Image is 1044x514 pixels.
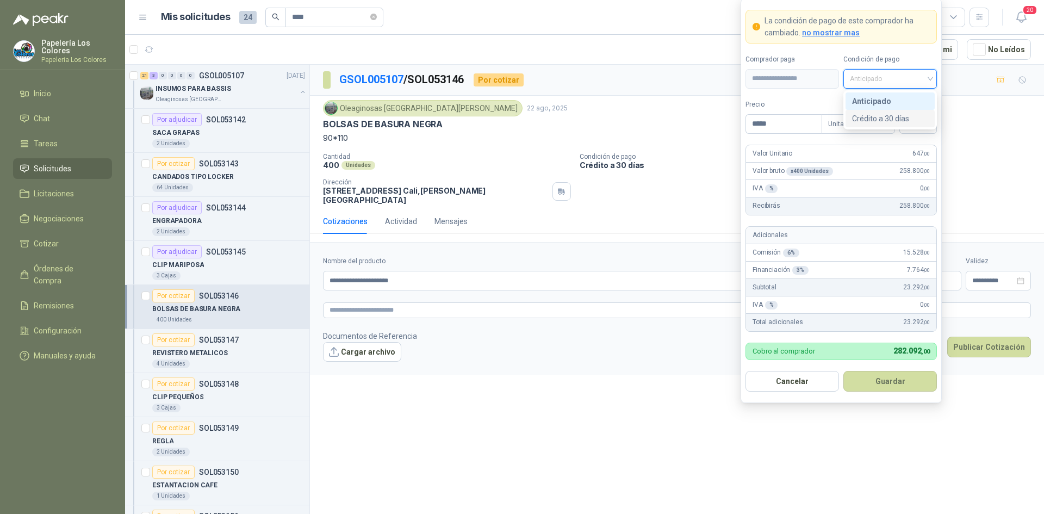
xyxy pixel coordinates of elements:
[272,13,279,21] span: search
[140,69,307,104] a: 21 3 0 0 0 0 GSOL005107[DATE] Company LogoINSUMOS PARA BASSISOleaginosas [GEOGRAPHIC_DATA][PERSON...
[152,227,190,236] div: 2 Unidades
[14,41,34,61] img: Company Logo
[753,247,799,258] p: Comisión
[923,203,930,209] span: ,00
[843,54,937,65] label: Condición de pago
[893,346,930,355] span: 282.092
[41,57,112,63] p: Papeleria Los Colores
[199,424,239,432] p: SOL053149
[323,100,523,116] div: Oleaginosas [GEOGRAPHIC_DATA][PERSON_NAME]
[152,404,181,412] div: 3 Cajas
[161,9,231,25] h1: Mis solicitudes
[923,151,930,157] span: ,00
[13,233,112,254] a: Cotizar
[765,184,778,193] div: %
[434,215,468,227] div: Mensajes
[920,183,930,194] span: 0
[34,238,59,250] span: Cotizar
[199,72,244,79] p: GSOL005107
[152,466,195,479] div: Por cotizar
[753,265,809,275] p: Financiación
[923,168,930,174] span: ,00
[966,256,1031,267] label: Validez
[923,302,930,308] span: ,00
[34,325,82,337] span: Configuración
[339,71,465,88] p: / SOL053146
[152,113,202,126] div: Por adjudicar
[13,208,112,229] a: Negociaciones
[753,348,815,355] p: Cobro al comprador
[339,73,403,86] a: GSOL005107
[923,319,930,325] span: ,00
[152,492,190,500] div: 1 Unidades
[846,92,935,110] div: Anticipado
[34,188,74,200] span: Licitaciones
[152,183,193,192] div: 64 Unidades
[41,39,112,54] p: Papelería Los Colores
[152,315,196,324] div: 400 Unidades
[370,14,377,20] span: close-circle
[125,329,309,373] a: Por cotizarSOL053147REVISTERO METALICOS4 Unidades
[323,256,810,267] label: Nombre del producto
[125,461,309,505] a: Por cotizarSOL053150ESTANTACION CAFE1 Unidades
[903,282,930,293] span: 23.292
[923,185,930,191] span: ,00
[852,113,928,125] div: Crédito a 30 días
[152,377,195,391] div: Por cotizar
[159,72,167,79] div: 0
[753,201,780,211] p: Recibirás
[13,345,112,366] a: Manuales y ayuda
[125,373,309,417] a: Por cotizarSOL053148CLIP PEQUEÑOS3 Cajas
[140,72,148,79] div: 21
[753,282,776,293] p: Subtotal
[745,100,822,110] label: Precio
[34,163,71,175] span: Solicitudes
[967,39,1031,60] button: No Leídos
[206,116,246,123] p: SOL053142
[152,392,203,402] p: CLIP PEQUEÑOS
[786,167,832,176] div: x 400 Unidades
[140,86,153,100] img: Company Logo
[13,108,112,129] a: Chat
[370,12,377,22] span: close-circle
[152,348,228,358] p: REVISTERO METALICOS
[474,73,524,86] div: Por cotizar
[323,186,548,205] p: [STREET_ADDRESS] Cali , [PERSON_NAME][GEOGRAPHIC_DATA]
[527,103,568,114] p: 22 ago, 2025
[323,153,571,160] p: Cantidad
[323,132,1031,144] p: 90*110
[13,295,112,316] a: Remisiones
[168,72,176,79] div: 0
[152,304,240,314] p: BOLSAS DE BASURA NEGRA
[792,266,809,275] div: 3 %
[850,71,930,87] span: Anticipado
[152,157,195,170] div: Por cotizar
[34,138,58,150] span: Tareas
[13,183,112,204] a: Licitaciones
[903,247,930,258] span: 15.528
[923,250,930,256] span: ,00
[34,213,84,225] span: Negociaciones
[921,348,930,355] span: ,00
[13,258,112,291] a: Órdenes de Compra
[125,197,309,241] a: Por adjudicarSOL053144ENGRAPADORA2 Unidades
[187,72,195,79] div: 0
[199,380,239,388] p: SOL053148
[34,88,51,100] span: Inicio
[907,265,930,275] span: 7.764
[323,342,401,362] button: Cargar archivo
[765,15,930,39] p: La condición de pago de este comprador ha cambiado.
[156,84,231,94] p: INSUMOS PARA BASSIS
[13,158,112,179] a: Solicitudes
[580,160,1040,170] p: Crédito a 30 días
[199,292,239,300] p: SOL053146
[152,172,234,182] p: CANDADOS TIPO LOCKER
[152,216,202,226] p: ENGRAPADORA
[745,54,839,65] label: Comprador paga
[323,330,417,342] p: Documentos de Referencia
[753,230,787,240] p: Adicionales
[34,300,74,312] span: Remisiones
[899,166,930,176] span: 258.800
[912,148,930,159] span: 647
[580,153,1040,160] p: Condición de pago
